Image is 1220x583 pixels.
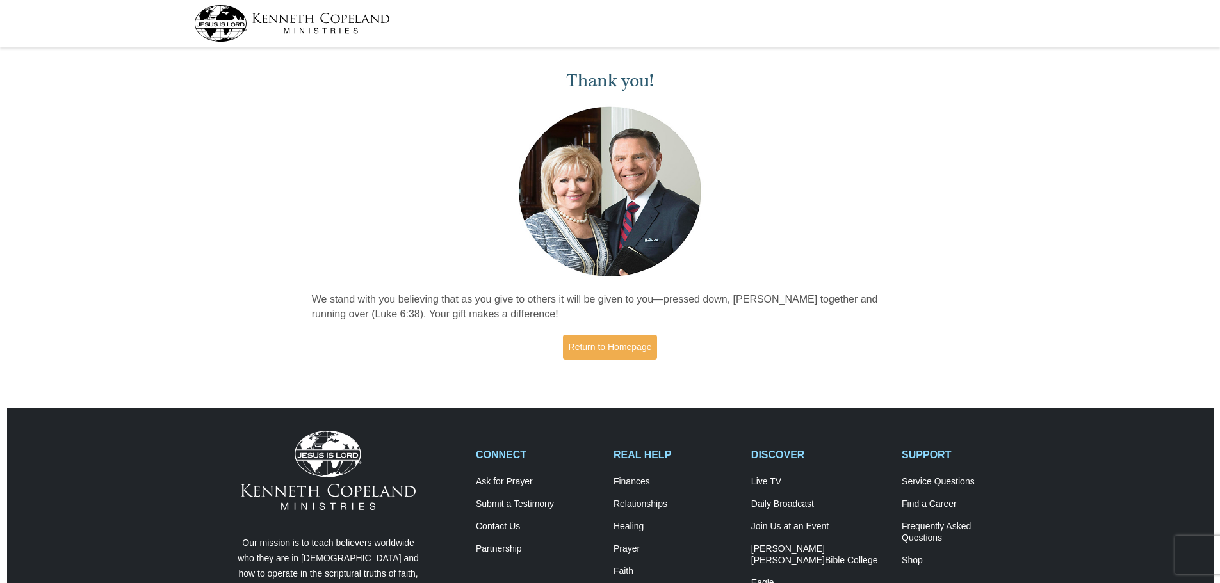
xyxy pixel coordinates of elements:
[476,543,600,555] a: Partnership
[902,499,1026,510] a: Find a Career
[614,521,738,532] a: Healing
[825,555,878,565] span: Bible College
[614,566,738,577] a: Faith
[476,476,600,488] a: Ask for Prayer
[476,499,600,510] a: Submit a Testimony
[312,292,909,322] p: We stand with you believing that as you give to others it will be given to you—pressed down, [PER...
[614,449,738,461] h2: REAL HELP
[614,543,738,555] a: Prayer
[751,521,888,532] a: Join Us at an Event
[902,476,1026,488] a: Service Questions
[194,5,390,42] img: kcm-header-logo.svg
[751,476,888,488] a: Live TV
[751,499,888,510] a: Daily Broadcast
[902,521,1026,544] a: Frequently AskedQuestions
[614,499,738,510] a: Relationships
[751,543,888,566] a: [PERSON_NAME] [PERSON_NAME]Bible College
[614,476,738,488] a: Finances
[476,521,600,532] a: Contact Us
[241,431,416,510] img: Kenneth Copeland Ministries
[312,70,909,92] h1: Thank you!
[751,449,888,461] h2: DISCOVER
[902,555,1026,566] a: Shop
[902,449,1026,461] h2: SUPPORT
[476,449,600,461] h2: CONNECT
[563,335,658,360] a: Return to Homepage
[516,104,704,280] img: Kenneth and Gloria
